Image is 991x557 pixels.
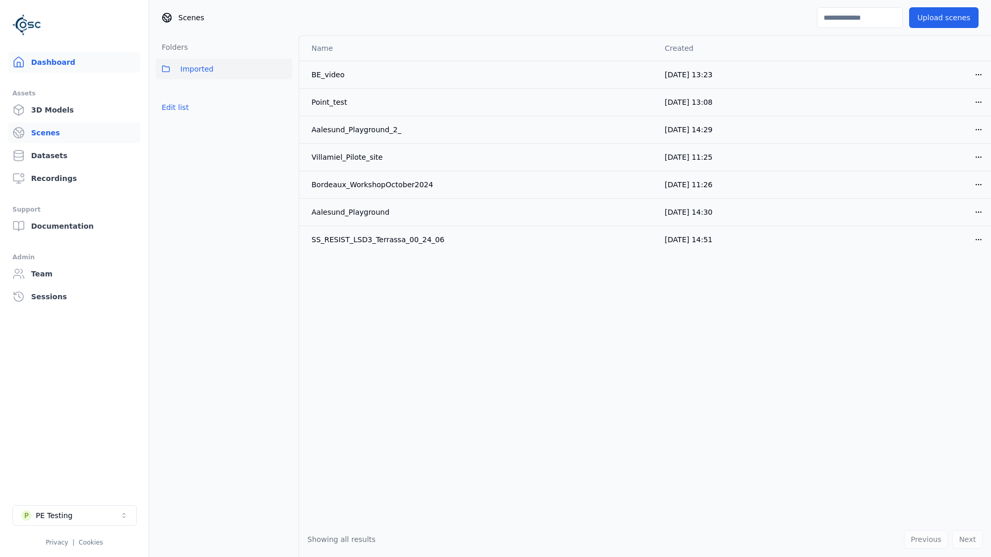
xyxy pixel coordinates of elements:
[155,42,188,52] h3: Folders
[8,286,140,307] a: Sessions
[178,12,204,23] span: Scenes
[12,505,137,526] button: Select a workspace
[307,535,376,544] span: Showing all results
[46,539,68,546] a: Privacy
[21,510,32,521] div: P
[312,69,544,80] div: BE_video
[8,216,140,236] a: Documentation
[8,145,140,166] a: Datasets
[299,36,657,61] th: Name
[312,124,544,135] div: Aalesund_Playground_2_
[665,235,713,244] span: [DATE] 14:51
[155,98,195,117] button: Edit list
[909,7,979,28] button: Upload scenes
[665,153,713,161] span: [DATE] 11:25
[665,208,713,216] span: [DATE] 14:30
[73,539,75,546] span: |
[312,152,544,162] div: Villamiel_Pilote_site
[665,126,713,134] span: [DATE] 14:29
[12,10,41,39] img: Logo
[180,63,214,75] span: Imported
[36,510,73,521] div: PE Testing
[312,97,544,107] div: Point_test
[8,52,140,73] a: Dashboard
[79,539,103,546] a: Cookies
[12,251,136,263] div: Admin
[312,207,544,217] div: Aalesund_Playground
[8,100,140,120] a: 3D Models
[8,263,140,284] a: Team
[312,234,544,245] div: SS_RESIST_LSD3_Terrassa_00_24_06
[8,122,140,143] a: Scenes
[665,71,713,79] span: [DATE] 13:23
[8,168,140,189] a: Recordings
[155,59,292,79] button: Imported
[12,87,136,100] div: Assets
[12,203,136,216] div: Support
[657,36,966,61] th: Created
[312,179,544,190] div: Bordeaux_WorkshopOctober2024
[665,180,713,189] span: [DATE] 11:26
[665,98,713,106] span: [DATE] 13:08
